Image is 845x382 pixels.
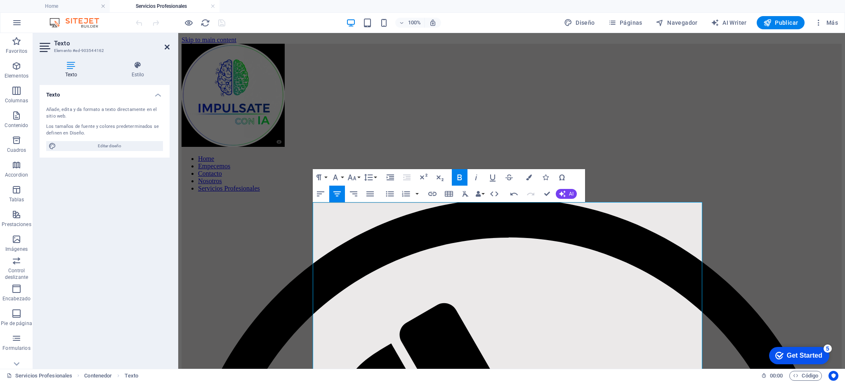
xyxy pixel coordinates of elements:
[468,169,484,186] button: Italic (Ctrl+I)
[763,19,798,27] span: Publicar
[539,186,555,202] button: Confirm (Ctrl+⏎)
[329,186,345,202] button: Align Center
[54,40,170,47] h2: Texto
[561,16,598,29] div: Diseño (Ctrl+Alt+Y)
[708,16,750,29] button: AI Writer
[59,2,67,10] div: 5
[789,371,822,381] button: Código
[761,371,783,381] h6: Tiempo de la sesión
[84,371,112,381] span: Haz clic para seleccionar y doble clic para editar
[346,186,361,202] button: Align Right
[399,169,415,186] button: Decrease Indent
[5,97,28,104] p: Columnas
[776,373,777,379] span: :
[184,18,194,28] button: Haz clic para salir del modo de previsualización y seguir editando
[362,169,378,186] button: Line Height
[441,186,457,202] button: Insert Table
[3,3,58,10] a: Skip to main content
[125,371,138,381] span: Haz clic para seleccionar y doble clic para editar
[22,9,58,17] div: Get Started
[554,169,570,186] button: Special Characters
[7,371,72,381] a: Haz clic para cancelar la selección y doble clic para abrir páginas
[84,371,138,381] nav: breadcrumb
[429,19,437,26] i: Al redimensionar, ajustar el nivel de zoom automáticamente para ajustarse al dispositivo elegido.
[561,16,598,29] button: Diseño
[556,189,577,199] button: AI
[452,169,467,186] button: Bold (Ctrl+B)
[811,16,841,29] button: Más
[414,186,420,202] button: Ordered List
[40,85,170,100] h4: Texto
[486,186,502,202] button: HTML
[329,169,345,186] button: Font Family
[5,172,28,178] p: Accordion
[54,47,153,54] h3: Elemento #ed-903544162
[47,18,109,28] img: Editor Logo
[46,106,163,120] div: Añade, edita y da formato a texto directamente en el sitio web.
[425,186,440,202] button: Insert Link
[501,169,517,186] button: Strikethrough
[569,191,574,196] span: AI
[506,186,522,202] button: Undo (Ctrl+Z)
[2,221,31,228] p: Prestaciones
[711,19,747,27] span: AI Writer
[770,371,783,381] span: 00 00
[110,2,220,11] h4: Servicios Profesionales
[757,16,805,29] button: Publicar
[793,371,818,381] span: Código
[395,18,425,28] button: 100%
[458,186,473,202] button: Clear Formatting
[408,18,421,28] h6: 100%
[40,61,106,78] h4: Texto
[313,169,328,186] button: Paragraph Format
[398,186,414,202] button: Ordered List
[521,169,537,186] button: Colors
[46,141,163,151] button: Editar diseño
[814,19,838,27] span: Más
[200,18,210,28] button: reload
[474,186,486,202] button: Data Bindings
[605,16,646,29] button: Páginas
[382,186,398,202] button: Unordered List
[523,186,538,202] button: Redo (Ctrl+Shift+Z)
[652,16,701,29] button: Navegador
[59,141,161,151] span: Editar diseño
[5,73,28,79] p: Elementos
[46,123,163,137] div: Los tamaños de fuente y colores predeterminados se definen en Diseño.
[106,61,170,78] h4: Estilo
[362,186,378,202] button: Align Justify
[608,19,642,27] span: Páginas
[1,320,32,327] p: Pie de página
[9,196,24,203] p: Tablas
[564,19,595,27] span: Diseño
[656,19,698,27] span: Navegador
[432,169,448,186] button: Subscript
[6,48,27,54] p: Favoritos
[313,186,328,202] button: Align Left
[415,169,431,186] button: Superscript
[2,345,30,351] p: Formularios
[346,169,361,186] button: Font Size
[485,169,500,186] button: Underline (Ctrl+U)
[5,122,28,129] p: Contenido
[382,169,398,186] button: Increase Indent
[7,147,26,153] p: Cuadros
[538,169,553,186] button: Icons
[201,18,210,28] i: Volver a cargar página
[5,4,65,21] div: Get Started 5 items remaining, 0% complete
[2,295,31,302] p: Encabezado
[828,371,838,381] button: Usercentrics
[5,246,28,252] p: Imágenes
